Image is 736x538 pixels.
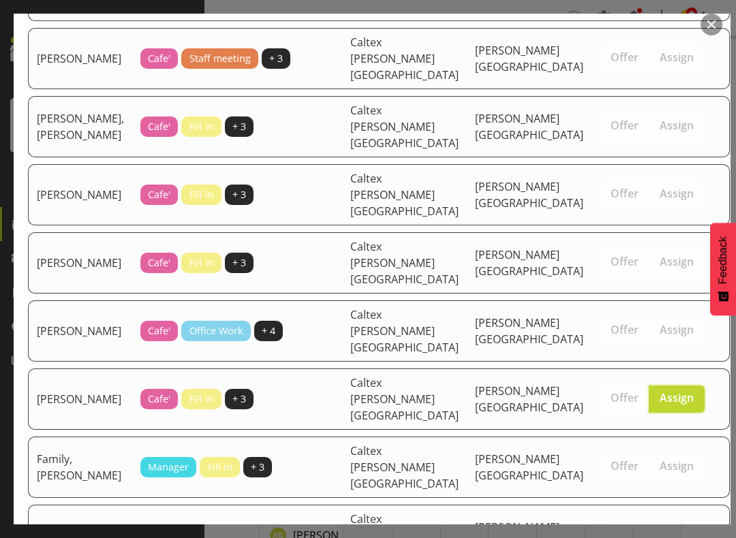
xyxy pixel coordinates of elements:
[350,443,459,491] span: Caltex [PERSON_NAME][GEOGRAPHIC_DATA]
[710,223,736,315] button: Feedback - Show survey
[611,459,639,473] span: Offer
[28,300,132,362] td: [PERSON_NAME]
[28,96,132,157] td: [PERSON_NAME], [PERSON_NAME]
[350,171,459,219] span: Caltex [PERSON_NAME][GEOGRAPHIC_DATA]
[148,255,170,270] span: Cafe'
[611,391,639,405] span: Offer
[251,460,264,475] span: + 3
[232,187,246,202] span: + 3
[611,255,639,268] span: Offer
[28,368,132,430] td: [PERSON_NAME]
[611,323,639,336] span: Offer
[148,187,170,202] span: Cafe'
[232,392,246,407] span: + 3
[350,103,459,151] span: Caltex [PERSON_NAME][GEOGRAPHIC_DATA]
[660,50,694,64] span: Assign
[148,460,189,475] span: Manager
[232,255,246,270] span: + 3
[475,43,583,74] span: [PERSON_NAME][GEOGRAPHIC_DATA]
[350,307,459,355] span: Caltex [PERSON_NAME][GEOGRAPHIC_DATA]
[660,391,694,405] span: Assign
[475,111,583,142] span: [PERSON_NAME][GEOGRAPHIC_DATA]
[189,51,251,66] span: Staff meeting
[660,118,694,132] span: Assign
[611,118,639,132] span: Offer
[660,459,694,473] span: Assign
[717,236,729,284] span: Feedback
[660,323,694,336] span: Assign
[28,232,132,294] td: [PERSON_NAME]
[611,50,639,64] span: Offer
[262,323,275,338] span: + 4
[189,255,214,270] span: Fill in
[189,187,214,202] span: Fill in
[189,323,243,338] span: Office Work
[350,375,459,423] span: Caltex [PERSON_NAME][GEOGRAPHIC_DATA]
[148,119,170,134] span: Cafe'
[475,452,583,483] span: [PERSON_NAME][GEOGRAPHIC_DATA]
[475,247,583,279] span: [PERSON_NAME][GEOGRAPHIC_DATA]
[350,35,459,82] span: Caltex [PERSON_NAME][GEOGRAPHIC_DATA]
[28,164,132,225] td: [PERSON_NAME]
[208,460,232,475] span: Fill in
[28,28,132,89] td: [PERSON_NAME]
[28,437,132,498] td: Family, [PERSON_NAME]
[148,392,170,407] span: Cafe'
[269,51,283,66] span: + 3
[350,239,459,287] span: Caltex [PERSON_NAME][GEOGRAPHIC_DATA]
[232,119,246,134] span: + 3
[660,187,694,200] span: Assign
[475,179,583,210] span: [PERSON_NAME][GEOGRAPHIC_DATA]
[148,51,170,66] span: Cafe'
[148,323,170,338] span: Cafe'
[189,392,214,407] span: Fill in
[189,119,214,134] span: Fill in
[475,315,583,347] span: [PERSON_NAME][GEOGRAPHIC_DATA]
[475,383,583,415] span: [PERSON_NAME][GEOGRAPHIC_DATA]
[660,255,694,268] span: Assign
[611,187,639,200] span: Offer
